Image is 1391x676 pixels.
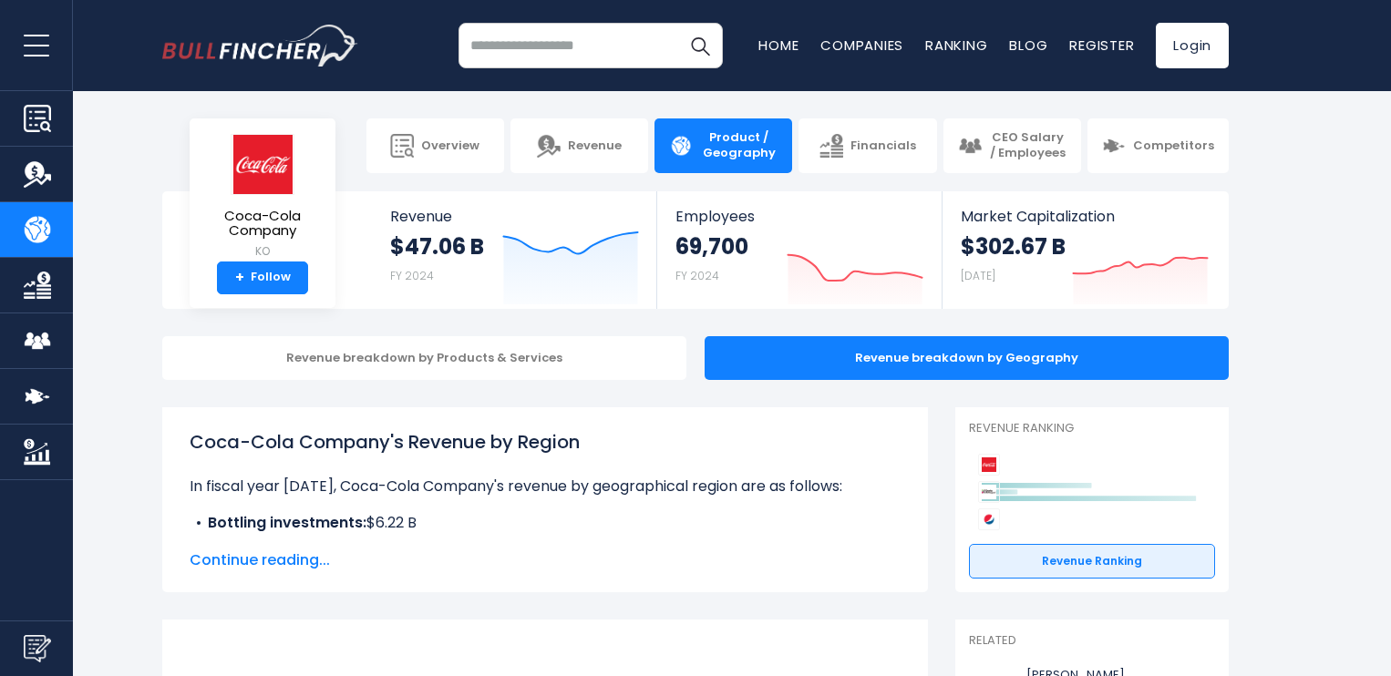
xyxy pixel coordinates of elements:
a: +Follow [217,261,308,294]
span: Competitors [1133,138,1214,154]
strong: $47.06 B [390,232,484,261]
small: KO [204,243,321,260]
span: Revenue [390,208,639,225]
h1: Coca-Cola Company's Revenue by Region [190,428,901,456]
li: $6.22 B [190,512,901,534]
a: Login [1156,23,1229,68]
img: Keurig Dr Pepper competitors logo [978,481,1000,503]
a: Overview [366,118,504,173]
img: Coca-Cola Company competitors logo [978,454,1000,476]
span: Employees [675,208,922,225]
a: Go to homepage [162,25,358,67]
b: Europe: [208,534,263,555]
a: Ranking [925,36,987,55]
a: Competitors [1087,118,1229,173]
div: Revenue breakdown by Products & Services [162,336,686,380]
strong: + [235,270,244,286]
a: Coca-Cola Company KO [203,133,322,261]
span: Market Capitalization [961,208,1209,225]
a: Companies [820,36,903,55]
p: Related [969,633,1215,649]
div: Revenue breakdown by Geography [705,336,1229,380]
a: Revenue $47.06 B FY 2024 [372,191,657,309]
a: Home [758,36,799,55]
img: PepsiCo competitors logo [978,508,1000,530]
span: Overview [421,138,479,154]
span: Product / Geography [700,130,778,161]
span: Coca-Cola Company [204,209,321,239]
a: Blog [1009,36,1047,55]
a: CEO Salary / Employees [943,118,1081,173]
a: Register [1069,36,1134,55]
a: Employees 69,700 FY 2024 [657,191,941,309]
span: Continue reading... [190,549,901,571]
button: Search [677,23,723,68]
a: Market Capitalization $302.67 B [DATE] [943,191,1227,309]
p: In fiscal year [DATE], Coca-Cola Company's revenue by geographical region are as follows: [190,476,901,497]
span: Financials [850,138,916,154]
strong: 69,700 [675,232,748,261]
small: FY 2024 [390,268,434,283]
b: Bottling investments: [208,512,366,533]
img: bullfincher logo [162,25,358,67]
a: Revenue [510,118,648,173]
a: Financials [799,118,936,173]
strong: $302.67 B [961,232,1066,261]
a: Revenue Ranking [969,544,1215,579]
p: Revenue Ranking [969,421,1215,436]
small: FY 2024 [675,268,719,283]
a: Product / Geography [654,118,792,173]
span: Revenue [568,138,622,154]
li: $8.12 B [190,534,901,556]
small: [DATE] [961,268,995,283]
span: CEO Salary / Employees [989,130,1066,161]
